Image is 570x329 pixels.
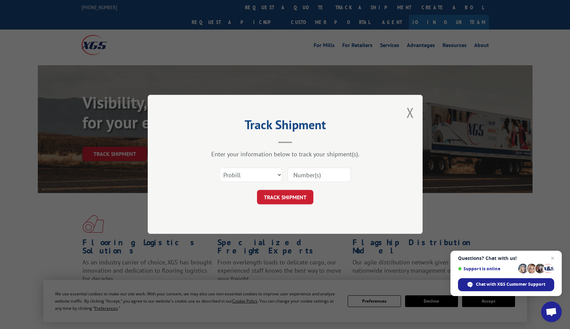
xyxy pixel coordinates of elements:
div: Enter your information below to track your shipment(s). [182,150,388,158]
div: Open chat [541,302,562,322]
h2: Track Shipment [182,120,388,133]
span: Close chat [548,254,557,262]
input: Number(s) [288,168,351,182]
div: Chat with XGS Customer Support [458,278,554,291]
button: TRACK SHIPMENT [257,190,313,205]
span: Support is online [458,266,516,271]
span: Chat with XGS Customer Support [476,281,545,287]
button: Close modal [406,103,414,122]
span: Questions? Chat with us! [458,256,554,261]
